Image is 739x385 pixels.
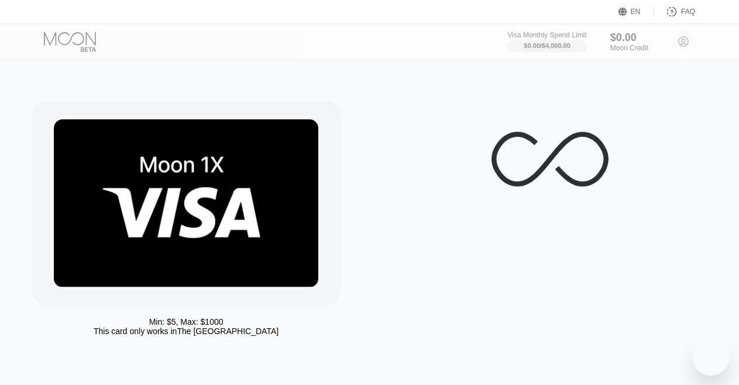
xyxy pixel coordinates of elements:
[149,317,224,326] div: Min: $ 5 , Max: $ 1000
[507,31,586,52] div: Visa Monthly Spend Limit$0.00/$4,000.00
[618,6,654,18] div: EN
[94,326,279,336] div: This card only works in The [GEOGRAPHIC_DATA]
[524,42,570,49] div: $0.00 / $4,000.00
[631,8,641,16] div: EN
[692,338,730,376] iframe: Button to launch messaging window
[681,8,695,16] div: FAQ
[507,31,586,39] div: Visa Monthly Spend Limit
[654,6,695,18] div: FAQ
